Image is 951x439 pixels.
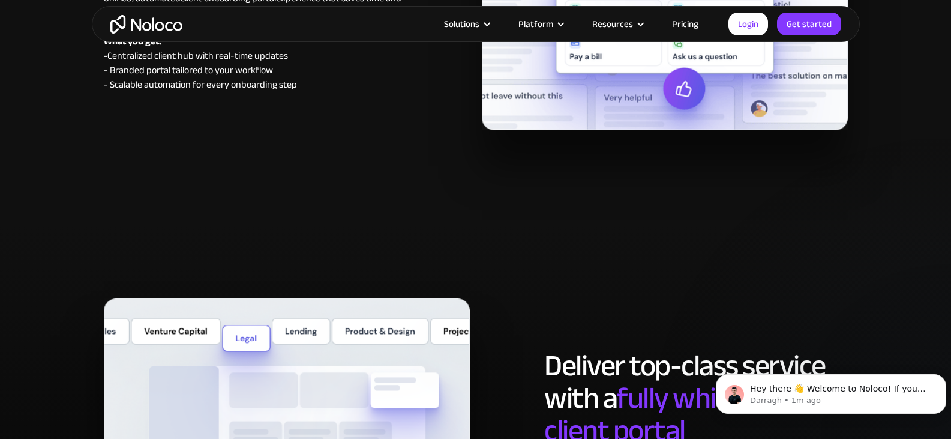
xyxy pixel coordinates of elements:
div: Resources [592,16,633,32]
div: Solutions [429,16,503,32]
a: Login [728,13,768,35]
a: home [110,15,182,34]
div: Platform [503,16,577,32]
strong: What you get: - [104,32,161,65]
a: Pricing [657,16,713,32]
a: Get started [777,13,841,35]
iframe: Intercom notifications message [711,349,951,433]
div: Platform [518,16,553,32]
div: Resources [577,16,657,32]
div: Solutions [444,16,479,32]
